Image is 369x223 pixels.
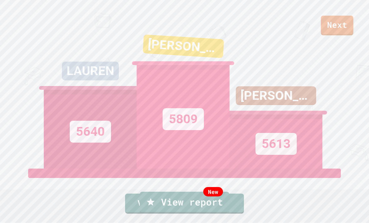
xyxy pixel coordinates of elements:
[255,133,297,155] div: 5613
[163,108,204,130] div: 5809
[140,192,229,213] a: View report
[321,16,353,35] a: Next
[236,86,316,105] div: [PERSON_NAME]
[203,187,223,196] div: New
[143,34,224,58] div: [PERSON_NAME]
[70,121,111,143] div: 5640
[62,62,119,80] div: LAUREN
